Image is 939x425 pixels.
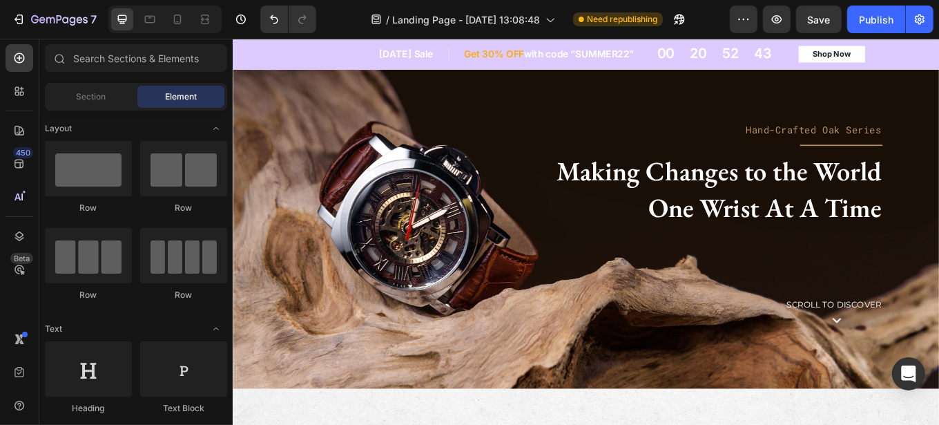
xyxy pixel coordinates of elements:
span: Get 30% OFF [271,10,342,24]
p: with code “SUMMER22” [271,10,471,25]
div: Beta [10,253,33,264]
p: [DATE] Sale [172,10,251,25]
button: Save [796,6,842,33]
h3: Hand-Crafted Oak Series [377,99,762,116]
span: / [386,12,389,27]
div: 43 [612,8,632,28]
div: 52 [574,8,594,28]
button: 7 [6,6,103,33]
button: Publish [847,6,905,33]
div: 00 [498,8,519,28]
div: Open Intercom Messenger [892,357,925,390]
input: Search Sections & Elements [45,44,227,72]
button: Shop Now [664,8,742,28]
span: Section [77,91,106,103]
p: SCROLL TO DISCOVER [378,305,761,319]
div: Shop Now [680,11,725,25]
div: 450 [13,147,33,158]
div: 20 [536,8,556,28]
div: Text Block [140,402,227,415]
div: Row [140,289,227,301]
span: Need republishing [587,13,657,26]
div: Heading [45,402,132,415]
div: Row [45,202,132,214]
span: Toggle open [205,318,227,340]
p: Making Changes to the World [378,135,761,176]
p: 7 [90,11,97,28]
span: Text [45,323,62,335]
span: Element [165,91,197,103]
iframe: To enrich screen reader interactions, please activate Accessibility in Grammarly extension settings [233,39,939,425]
img: gempages_584539459974857304-c1d97c72-97e6-45e4-b215-648084e36536.png [704,328,714,334]
div: Publish [859,12,893,27]
span: Layout [45,122,72,135]
div: Row [45,289,132,301]
p: One Wrist At A Time [378,178,761,219]
div: Undo/Redo [260,6,316,33]
span: Toggle open [205,117,227,140]
div: Row [140,202,227,214]
span: Landing Page - [DATE] 13:08:48 [392,12,540,27]
span: Save [808,14,831,26]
